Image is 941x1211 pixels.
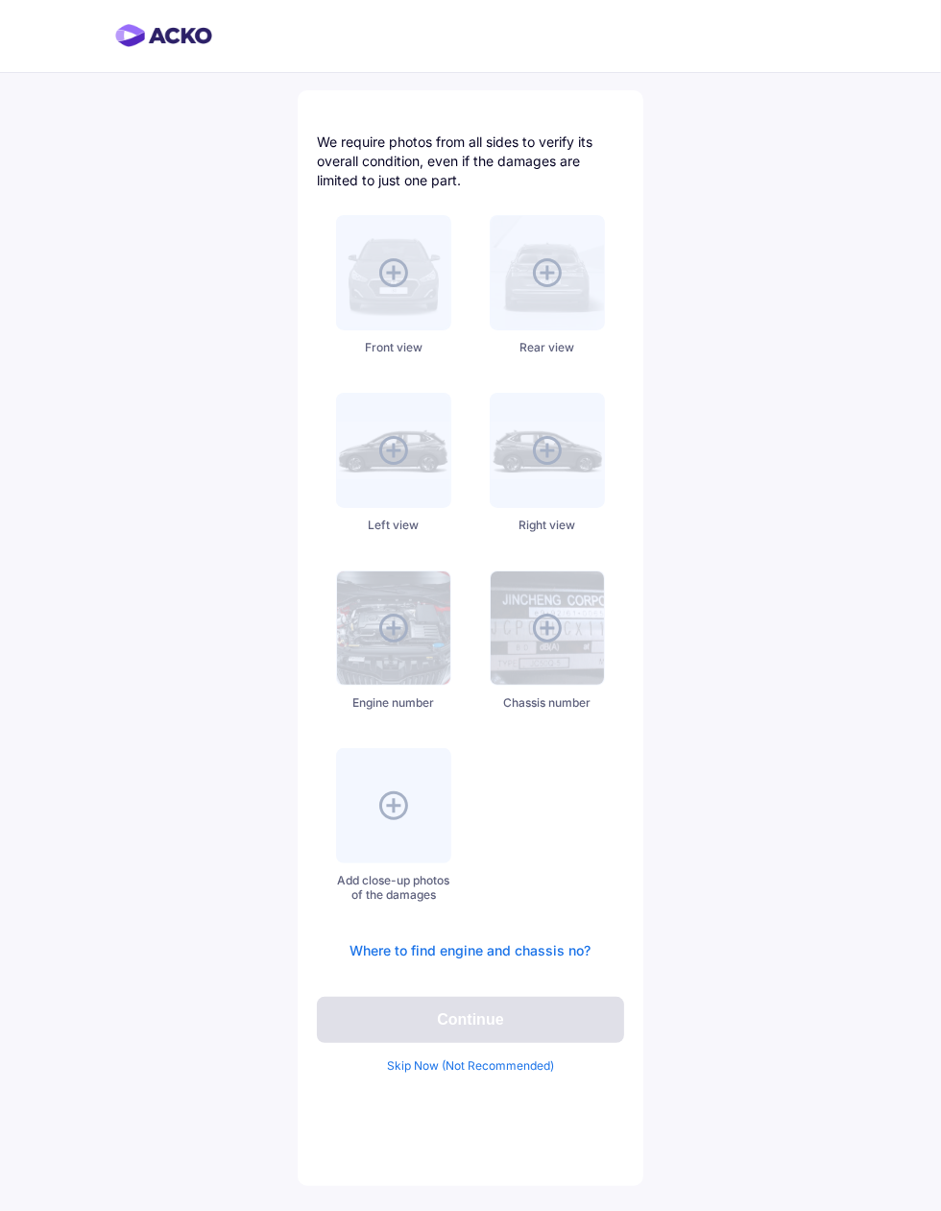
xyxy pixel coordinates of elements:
img: add-image.svg [376,255,411,290]
img: add-image.svg [376,433,411,468]
div: Front view [336,340,451,354]
img: add-image.svg [376,788,411,823]
div: We require photos from all sides to verify its overall condition, even if the damages are limited... [317,133,624,190]
div: Skip Now (Not Recommended) [317,1058,624,1073]
div: Engine number [336,695,451,710]
div: Left view [336,518,451,532]
img: horizontal-gradient.png [115,24,212,47]
img: add-image.svg [530,611,565,645]
div: Where to find engine and chassis no? [317,942,624,958]
img: add-image.svg [530,255,565,290]
img: add-image.svg [530,433,565,468]
div: Add close-up photos of the damages [336,873,451,902]
div: Right view [490,518,605,532]
div: Chassis number [490,695,605,710]
img: add-image.svg [376,611,411,645]
div: Rear view [490,340,605,354]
